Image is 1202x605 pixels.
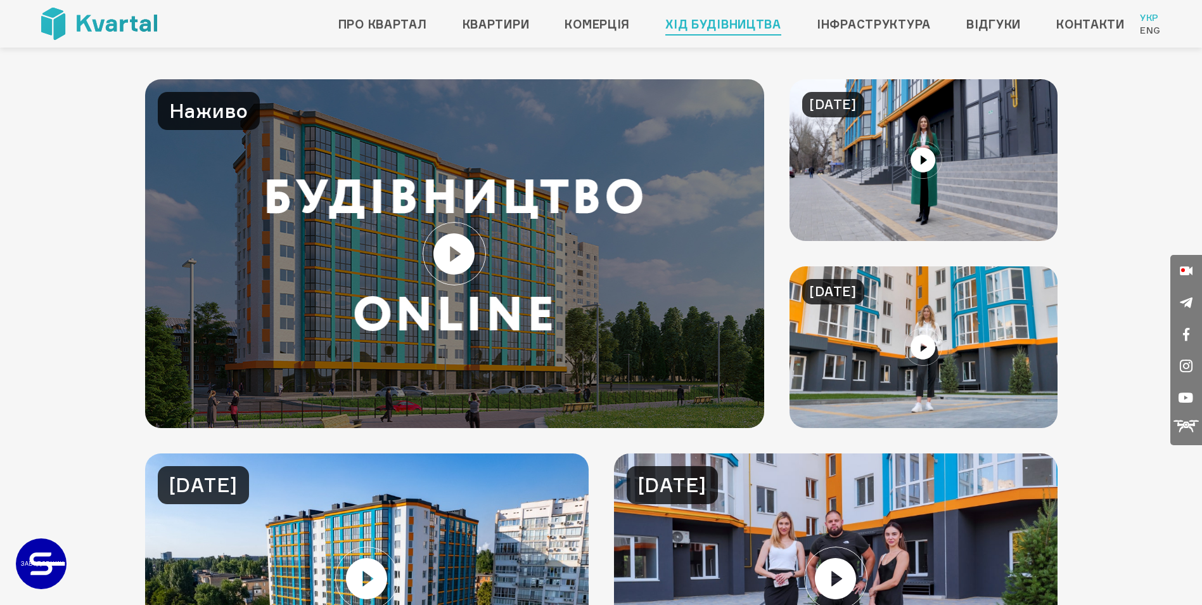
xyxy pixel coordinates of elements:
text: ЗАБУДОВНИК [21,560,64,567]
img: Ідеальне комерційне приміщення для твого бізнесу! [790,79,1058,241]
a: Квартири [463,14,530,34]
a: Інфраструктура [817,14,931,34]
a: Укр [1140,11,1161,24]
a: Хід будівництва [665,14,781,34]
img: Kvartal [41,8,157,40]
a: Комерція [565,14,630,34]
a: Відгуки [966,14,1021,34]
a: Про квартал [338,14,427,34]
img: Welcome до нашого шоуруму у ЖК KVARTAL! [790,266,1058,428]
a: Контакти [1056,14,1125,34]
a: ЗАБУДОВНИК [16,538,67,589]
img: Онлайн трансляція [145,79,765,428]
a: Eng [1140,24,1161,37]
